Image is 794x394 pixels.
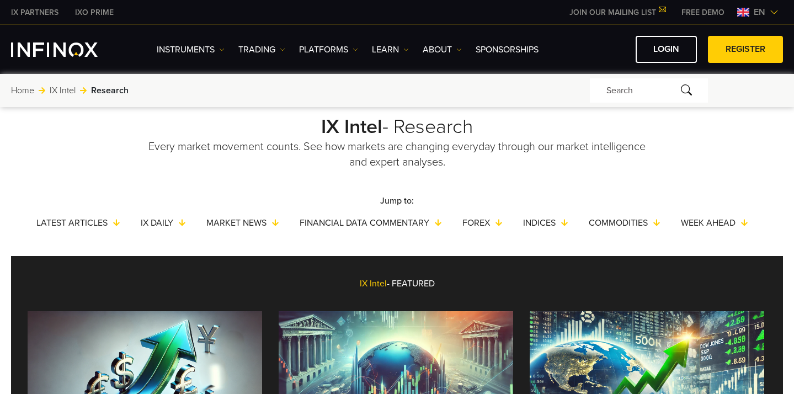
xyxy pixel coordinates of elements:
a: Instruments [157,43,225,56]
a: INFINOX [67,7,122,18]
a: JOIN OUR MAILING LIST [561,8,673,17]
a: Commodities [589,216,670,230]
a: IX Daily [141,216,195,230]
a: INFINOX [3,7,67,18]
a: INFINOX Logo [11,42,124,57]
a: Week Ahead [681,216,758,230]
strong: IX Intel [321,115,382,139]
div: Search [590,78,708,103]
a: ABOUT [423,43,462,56]
span: FEATURED [392,278,435,289]
a: Market News [206,216,289,230]
p: Jump to: [11,194,783,207]
a: Latest articles [36,216,130,230]
a: REGISTER [708,36,783,63]
a: Financial Data Commentary [300,216,451,230]
img: arrow-right [80,87,87,94]
a: Learn [372,43,409,56]
p: Every market movement counts. See how markets are changing everyday through our market intelligen... [142,139,652,170]
div: IX Intel [28,267,766,301]
a: Indices [523,216,578,230]
span: en [749,6,770,19]
a: LOGIN [636,36,697,63]
span: Research [91,84,129,97]
a: Home [11,84,34,97]
a: Forex [462,216,512,230]
a: IX Intel [50,84,76,97]
img: arrow-right [39,87,45,94]
a: PLATFORMS [299,43,358,56]
a: INFINOX MENU [673,7,733,18]
a: SPONSORSHIPS [476,43,539,56]
span: - [387,278,390,289]
a: IX Intel- Research [321,115,473,139]
a: TRADING [238,43,285,56]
